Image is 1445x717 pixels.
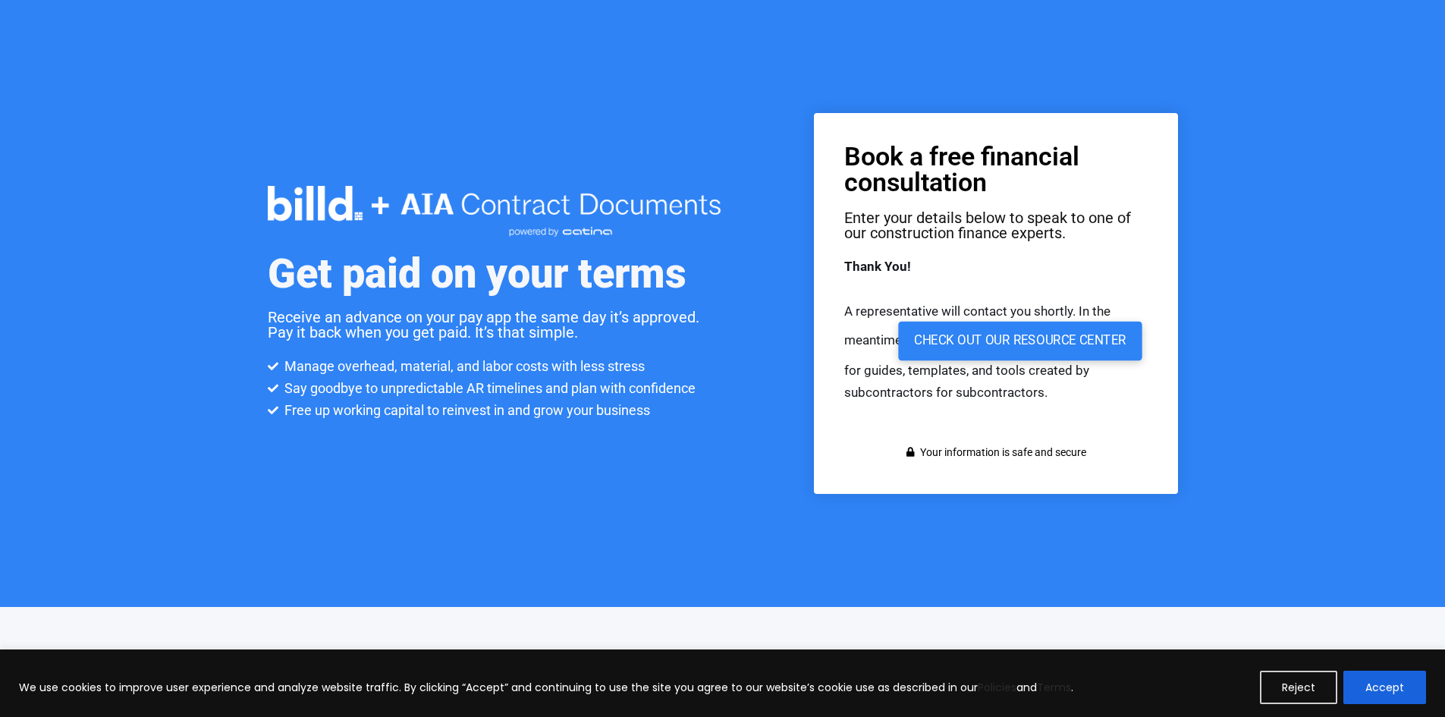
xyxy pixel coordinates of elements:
button: Accept [1343,671,1426,704]
a: check out our resource center [898,322,1142,360]
h1: Get paid on your terms [268,253,686,294]
a: Terms [1037,680,1071,695]
span: Your information is safe and secure [916,442,1086,464]
strong: Thank You! [844,259,911,274]
span: Manage overhead, material, and labor costs with less stress [281,357,645,376]
p: Enter your details below to speak to one of our construction finance experts. [844,210,1148,241]
p: Receive an advance on your pay app the same day it’s approved. Pay it back when you get paid. It’... [268,310,723,340]
span: Free up working capital to reinvest in and grow your business [281,401,650,420]
span: Say goodbye to unpredictable AR timelines and plan with confidence [281,379,696,398]
p: We use cookies to improve user experience and analyze website traffic. By clicking “Accept” and c... [19,678,1073,697]
p: A representative will contact you shortly. In the meantime, for guides, templates, and tools crea... [844,300,1148,404]
p: Book a free financial consultation [844,143,1148,195]
a: Policies [978,680,1016,695]
button: Reject [1260,671,1337,704]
